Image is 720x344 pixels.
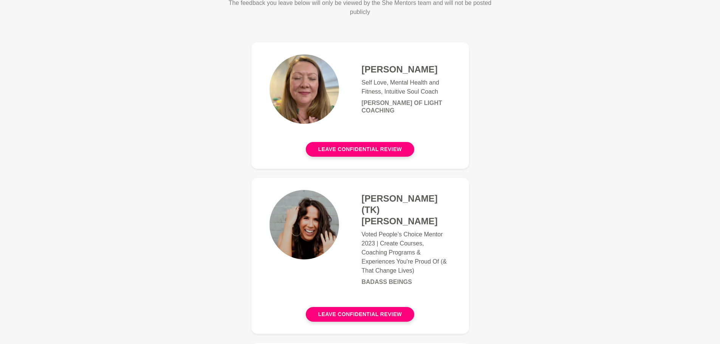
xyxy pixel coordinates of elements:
[362,278,451,286] h6: Badass Beings
[306,142,414,157] button: Leave confidential review
[362,99,451,114] h6: [PERSON_NAME] of Light Coaching
[251,42,469,169] a: [PERSON_NAME]Self Love, Mental Health and Fitness, Intuitive Soul Coach[PERSON_NAME] of Light Coa...
[251,178,469,334] a: [PERSON_NAME] (TK) [PERSON_NAME]Voted People’s Choice Mentor 2023 | Create Courses, Coaching Prog...
[306,307,414,322] button: Leave confidential review
[362,193,451,227] h4: [PERSON_NAME] (TK) [PERSON_NAME]
[362,78,451,96] p: Self Love, Mental Health and Fitness, Intuitive Soul Coach
[362,64,451,75] h4: [PERSON_NAME]
[362,230,451,275] p: Voted People’s Choice Mentor 2023 | Create Courses, Coaching Programs & Experiences You're Proud ...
